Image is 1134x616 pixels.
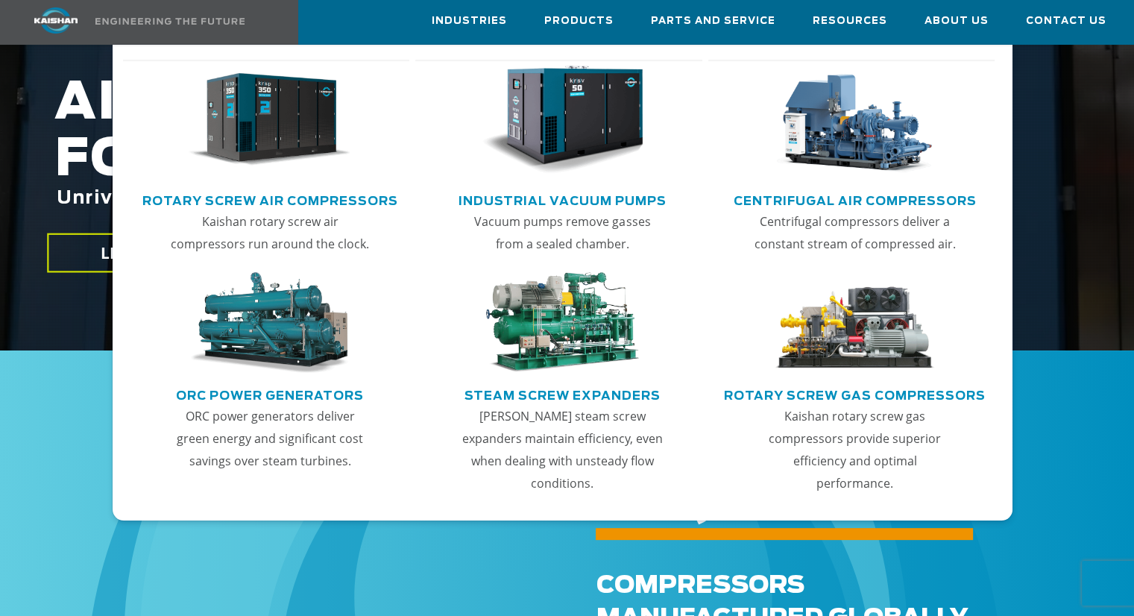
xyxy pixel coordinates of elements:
span: LEARN MORE [101,242,204,264]
p: Kaishan rotary screw gas compressors provide superior efficiency and optimal performance. [755,405,956,494]
span: Unrivaled performance with up to 35% energy cost savings. [57,189,695,207]
a: Rotary Screw Air Compressors [142,188,398,210]
a: LEARN MORE [47,233,256,273]
span: Contact Us [1026,13,1106,30]
img: Engineering the future [95,18,245,25]
a: Resources [813,1,887,41]
img: thumb-Centrifugal-Air-Compressors [774,66,936,175]
p: [PERSON_NAME] steam screw expanders maintain efficiency, even when dealing with unsteady flow con... [462,405,663,494]
img: thumb-ORC-Power-Generators [189,272,350,373]
span: Products [544,13,614,30]
span: Parts and Service [651,13,775,30]
a: Industrial Vacuum Pumps [459,188,667,210]
a: ORC Power Generators [176,383,364,405]
p: ORC power generators deliver green energy and significant cost savings over steam turbines. [169,405,371,472]
h2: AIR COMPRESSORS FOR THE [54,75,906,255]
p: Centrifugal compressors deliver a constant stream of compressed air. [755,210,956,255]
img: thumb-Rotary-Screw-Air-Compressors [189,66,350,175]
a: Products [544,1,614,41]
img: thumb-Steam-Screw-Expanders [482,272,643,373]
a: Industries [432,1,507,41]
a: Rotary Screw Gas Compressors [724,383,986,405]
a: Parts and Service [651,1,775,41]
a: Centrifugal Air Compressors [734,188,977,210]
img: thumb-Rotary-Screw-Gas-Compressors [774,272,936,373]
a: Contact Us [1026,1,1106,41]
p: Kaishan rotary screw air compressors run around the clock. [169,210,371,255]
img: thumb-Industrial-Vacuum-Pumps [482,66,643,175]
span: Resources [813,13,887,30]
a: Steam Screw Expanders [464,383,661,405]
span: Industries [432,13,507,30]
a: About Us [924,1,989,41]
p: Vacuum pumps remove gasses from a sealed chamber. [462,210,663,255]
span: About Us [924,13,989,30]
